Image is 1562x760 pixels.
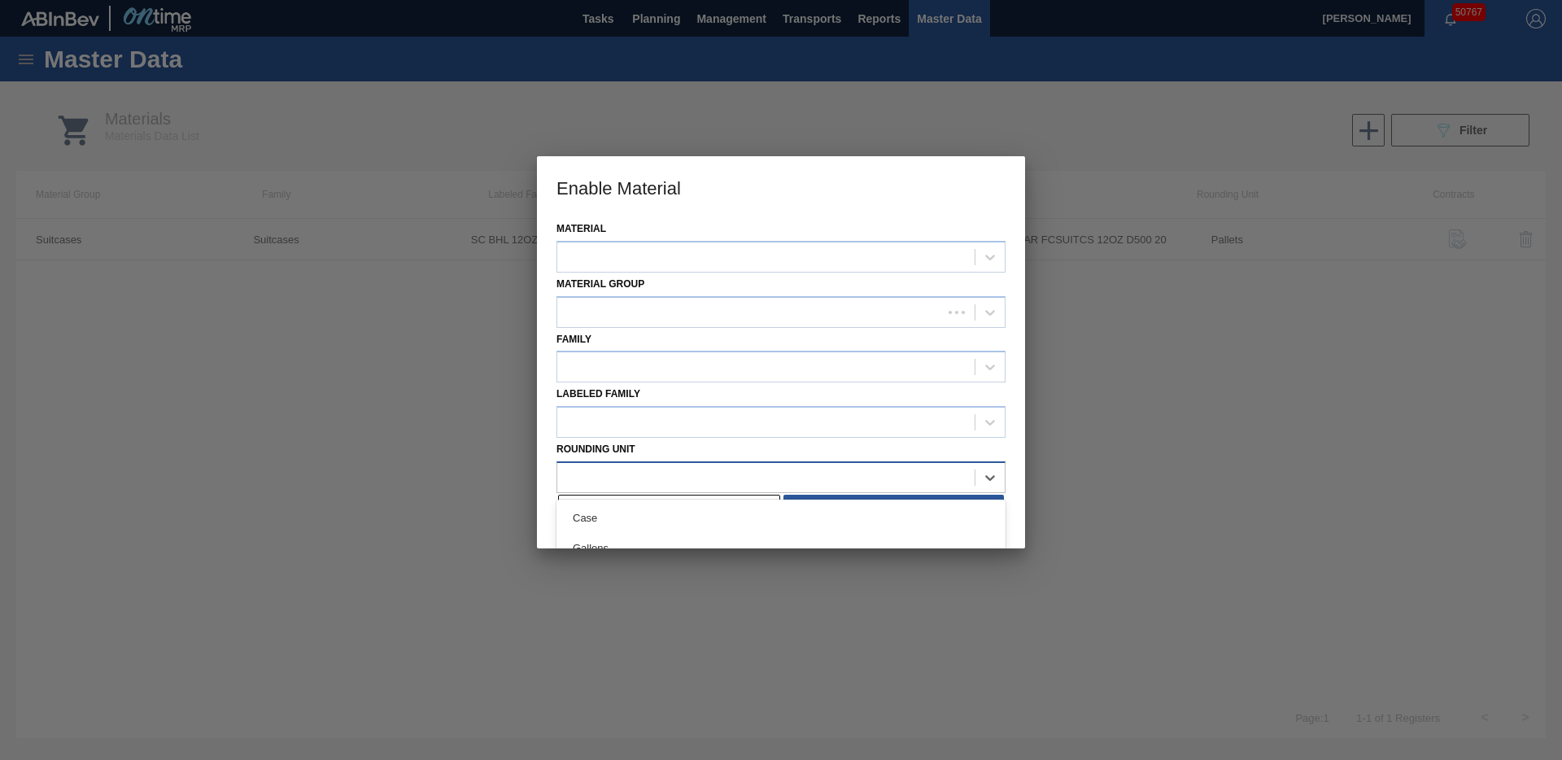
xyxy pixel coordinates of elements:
label: Material Group [556,278,644,290]
label: Material [556,223,606,234]
label: Family [556,334,591,345]
label: Rounding Unit [556,443,635,455]
label: Labeled Family [556,388,640,400]
button: Save [783,495,1004,527]
h3: Enable Material [537,156,1025,218]
button: Cancel [558,495,780,527]
div: Gallons [556,533,1006,563]
div: Case [556,503,1006,533]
